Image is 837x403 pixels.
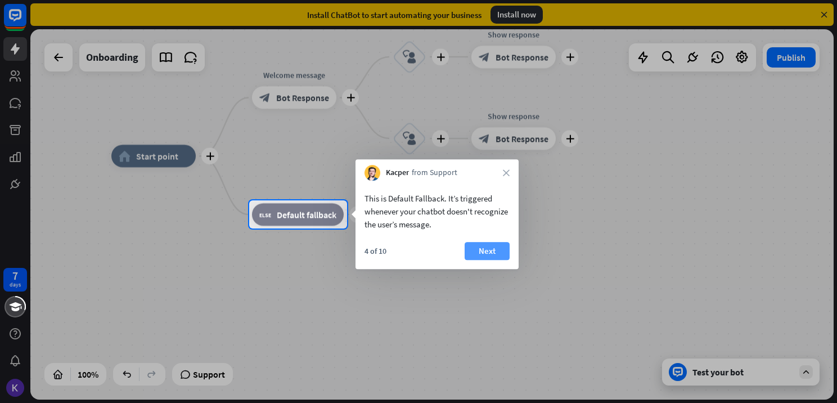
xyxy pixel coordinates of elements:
i: close [503,169,510,176]
button: Next [465,242,510,260]
span: from Support [412,167,457,178]
i: block_fallback [259,209,271,220]
div: 4 of 10 [364,246,386,256]
span: Kacper [386,167,409,178]
span: Default fallback [277,209,336,220]
div: This is Default Fallback. It’s triggered whenever your chatbot doesn't recognize the user’s message. [364,192,510,231]
button: Open LiveChat chat widget [9,5,43,38]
